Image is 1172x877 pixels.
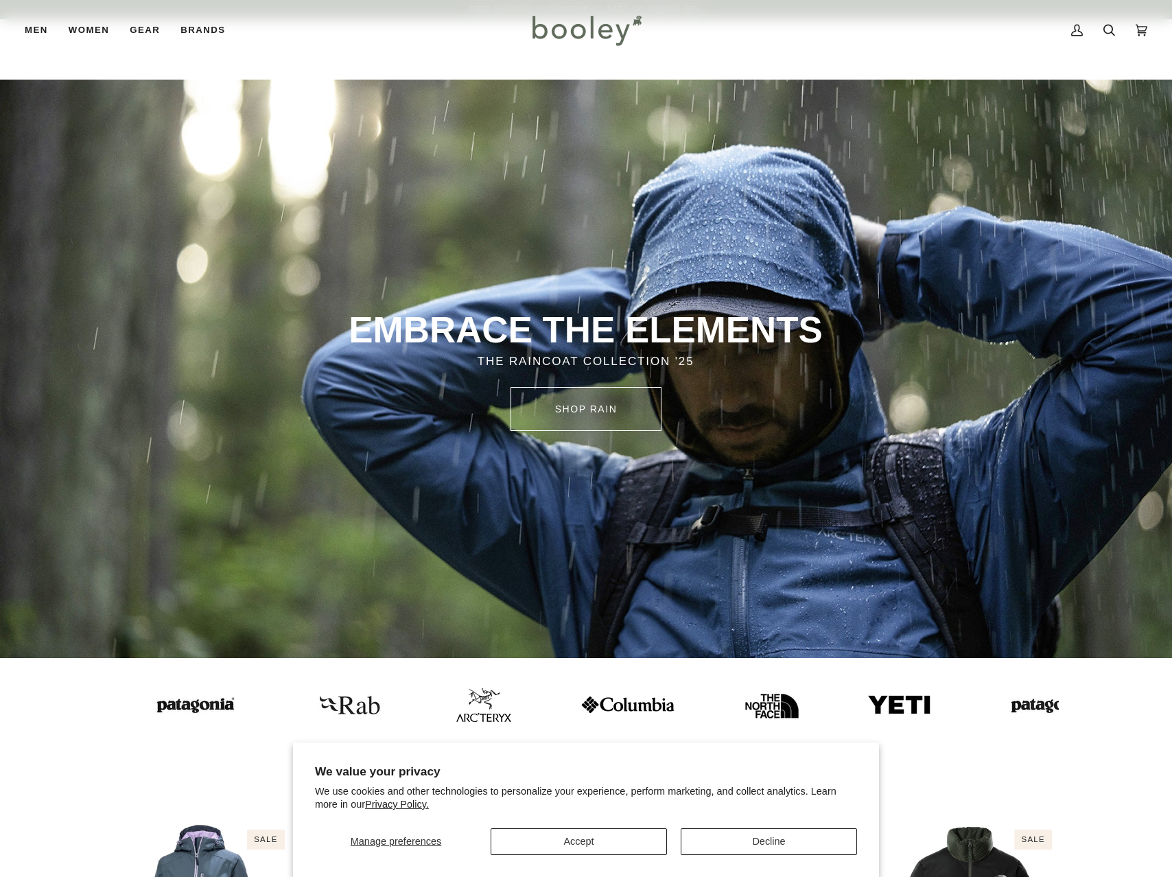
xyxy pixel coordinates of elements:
[180,23,225,37] span: Brands
[365,799,429,810] a: Privacy Policy.
[130,23,160,37] span: Gear
[351,836,441,847] span: Manage preferences
[315,785,857,811] p: We use cookies and other technologies to personalize your experience, perform marketing, and coll...
[526,10,646,50] img: Booley
[315,828,477,855] button: Manage preferences
[681,828,857,855] button: Decline
[247,830,284,850] div: Sale
[25,23,48,37] span: Men
[69,23,109,37] span: Women
[511,387,661,431] a: SHOP rain
[1015,830,1052,850] div: Sale
[236,353,935,371] p: THE RAINCOAT COLLECTION '25
[491,828,667,855] button: Accept
[236,307,935,353] p: EMBRACE THE ELEMENTS
[315,764,857,779] h2: We value your privacy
